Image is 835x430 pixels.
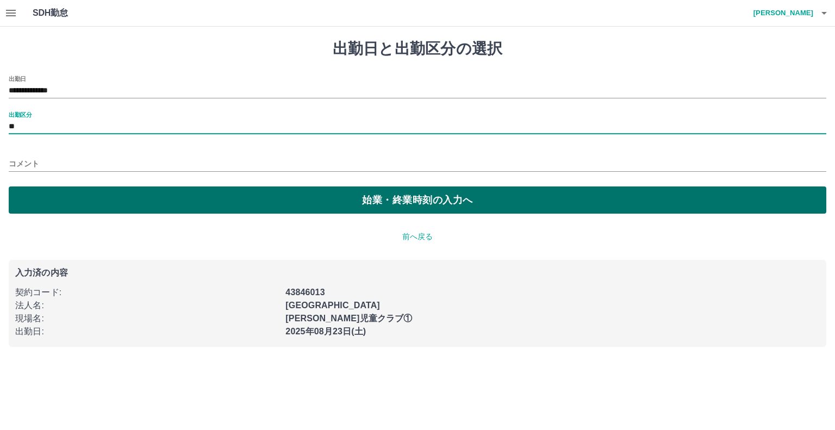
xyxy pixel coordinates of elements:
p: 前へ戻る [9,231,826,242]
label: 出勤区分 [9,110,32,119]
p: 入力済の内容 [15,269,820,277]
button: 始業・終業時刻の入力へ [9,186,826,214]
p: 現場名 : [15,312,279,325]
b: [GEOGRAPHIC_DATA] [285,301,380,310]
b: [PERSON_NAME]児童クラブ① [285,314,412,323]
p: 法人名 : [15,299,279,312]
label: 出勤日 [9,74,26,83]
p: 契約コード : [15,286,279,299]
p: 出勤日 : [15,325,279,338]
b: 43846013 [285,288,325,297]
b: 2025年08月23日(土) [285,327,366,336]
h1: 出勤日と出勤区分の選択 [9,40,826,58]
